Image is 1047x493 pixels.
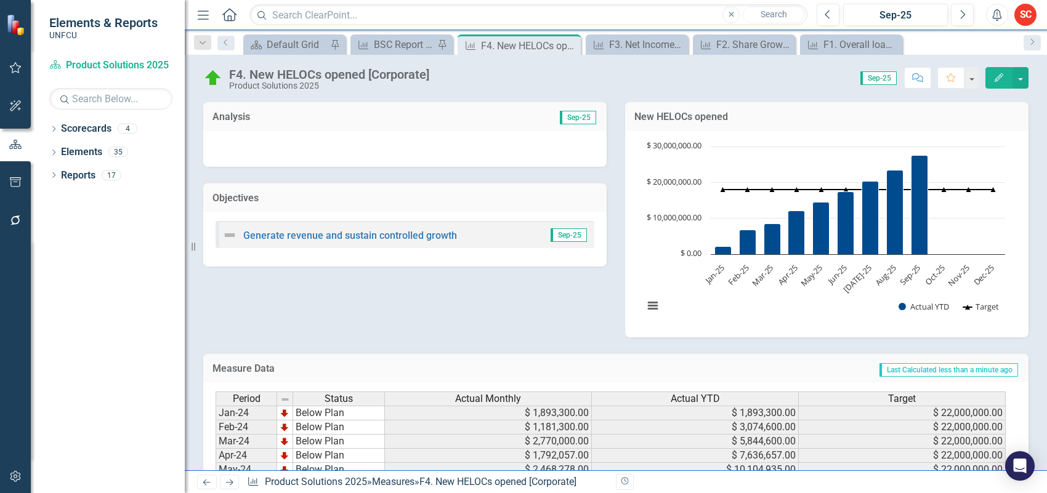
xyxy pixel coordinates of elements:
img: TnMDeAgwAPMxUmUi88jYAAAAAElFTkSuQmCC [280,408,289,418]
span: Sep-25 [560,111,596,124]
text: $ 30,000,000.00 [647,140,701,151]
img: TnMDeAgwAPMxUmUi88jYAAAAAElFTkSuQmCC [280,436,289,446]
div: SC [1014,4,1037,26]
td: $ 22,000,000.00 [799,435,1006,449]
td: $ 22,000,000.00 [799,463,1006,477]
div: 4 [118,124,137,134]
td: Mar-24 [216,435,277,449]
path: Aug-25, 23,410,479. Actual YTD. [887,170,903,254]
text: Sep-25 [897,262,923,287]
div: F3. Net Income (ROA) (CORE) [Corporate] [609,37,685,52]
text: Mar-25 [750,262,775,288]
td: Below Plan [293,406,385,420]
h3: Analysis [212,111,405,122]
td: $ 2,468,278.00 [385,463,592,477]
path: Jan-25, 18,000,000. Target. [721,187,726,192]
div: Default Grid [267,37,327,52]
div: F4. New HELOCs opened [Corporate] [481,38,578,54]
path: Sep-25, 27,481,709. Actual YTD. [912,155,928,254]
span: Elements & Reports [49,15,158,30]
div: » » [247,475,607,489]
img: On Target [203,68,223,88]
a: Measures [372,476,414,487]
a: F2. Share Growth [Corporate] [696,37,792,52]
td: Below Plan [293,463,385,477]
path: Oct-25, 18,000,000. Target. [942,187,947,192]
text: $ 0.00 [681,247,701,259]
button: Search [743,6,804,23]
a: Reports [61,169,95,183]
text: Apr-25 [775,262,800,287]
a: Elements [61,145,102,159]
path: Mar-25, 18,000,000. Target. [770,187,775,192]
h3: Objectives [212,193,597,204]
text: $ 20,000,000.00 [647,176,701,187]
td: $ 5,844,600.00 [592,435,799,449]
div: 35 [108,147,128,158]
div: F4. New HELOCs opened [Corporate] [419,476,576,487]
g: Target, series 2 of 2. Line with 12 data points. [721,187,996,192]
a: F3. Net Income (ROA) (CORE) [Corporate] [589,37,685,52]
div: F1. Overall loan growth, including sold loans [Corporate] [823,37,899,52]
button: View chart menu, Chart [644,297,661,314]
td: $ 1,893,300.00 [592,406,799,420]
button: Sep-25 [843,4,948,26]
span: Period [233,393,261,404]
path: Feb-25, 6,756,060. Actual YTD. [740,230,756,254]
img: TnMDeAgwAPMxUmUi88jYAAAAAElFTkSuQmCC [280,465,289,475]
path: Jun-25, 17,410,379. Actual YTD. [838,191,854,254]
td: $ 1,792,057.00 [385,449,592,463]
path: Apr-25, 12,051,460. Actual YTD. [788,210,805,254]
a: Default Grid [246,37,327,52]
td: $ 22,000,000.00 [799,406,1006,420]
div: Product Solutions 2025 [229,81,429,90]
svg: Interactive chart [637,140,1011,325]
img: Not Defined [222,228,237,242]
a: Generate revenue and sustain controlled growth [243,230,457,241]
path: Feb-25, 18,000,000. Target. [745,187,750,192]
small: UNFCU [49,30,158,40]
path: Dec-25, 18,000,000. Target. [991,187,996,192]
span: Status [325,393,353,404]
span: Sep-25 [551,228,587,242]
span: Search [761,9,787,19]
td: Below Plan [293,435,385,449]
div: Sep-25 [847,8,944,23]
div: F2. Share Growth [Corporate] [716,37,792,52]
path: Mar-25, 8,487,860. Actual YTD. [764,223,781,254]
td: May-24 [216,463,277,477]
path: Jun-25, 18,000,000. Target. [844,187,849,192]
text: May-25 [798,262,825,289]
td: Below Plan [293,449,385,463]
path: Jul-25, 20,327,879. Actual YTD. [862,181,879,254]
text: Dec-25 [971,262,996,287]
text: Jan-25 [702,262,727,287]
span: Actual YTD [671,393,720,404]
text: Feb-25 [726,262,751,287]
td: Apr-24 [216,449,277,463]
div: F4. New HELOCs opened [Corporate] [229,68,429,81]
path: Nov-25, 18,000,000. Target. [966,187,971,192]
h3: Measure Data [212,363,461,374]
span: Actual Monthly [455,393,521,404]
path: May-25, 14,491,289. Actual YTD. [813,202,830,254]
img: 8DAGhfEEPCf229AAAAAElFTkSuQmCC [280,395,290,404]
input: Search Below... [49,88,172,110]
td: $ 3,074,600.00 [592,420,799,435]
td: $ 1,893,300.00 [385,406,592,420]
span: Sep-25 [860,71,897,85]
td: $ 10,104,935.00 [592,463,799,477]
text: Jun-25 [824,262,849,287]
text: [DATE]-25 [841,262,874,295]
td: Below Plan [293,420,385,435]
path: Apr-25, 18,000,000. Target. [794,187,799,192]
button: Show Actual YTD [899,301,950,312]
text: Nov-25 [945,262,971,288]
div: 17 [102,170,121,180]
td: $ 22,000,000.00 [799,420,1006,435]
td: $ 22,000,000.00 [799,449,1006,463]
h3: New HELOCs opened [634,111,1019,122]
a: F1. Overall loan growth, including sold loans [Corporate] [803,37,899,52]
text: Oct-25 [923,262,947,287]
path: Jan-25, 2,168,900. Actual YTD. [715,246,732,254]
